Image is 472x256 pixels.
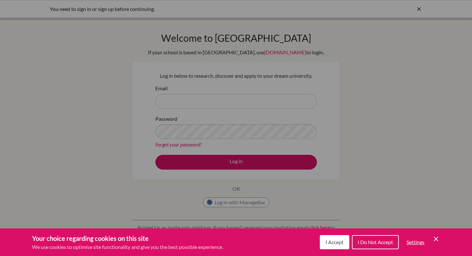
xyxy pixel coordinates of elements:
span: I Accept [326,239,344,245]
span: I Do Not Accept [358,239,393,245]
button: Save and close [432,235,440,243]
button: Settings [401,236,430,249]
h3: Your choice regarding cookies on this site [32,234,223,243]
button: I Accept [320,235,349,249]
span: Settings [406,239,424,245]
p: We use cookies to optimise site functionality and give you the best possible experience. [32,243,223,251]
button: I Do Not Accept [352,235,399,249]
